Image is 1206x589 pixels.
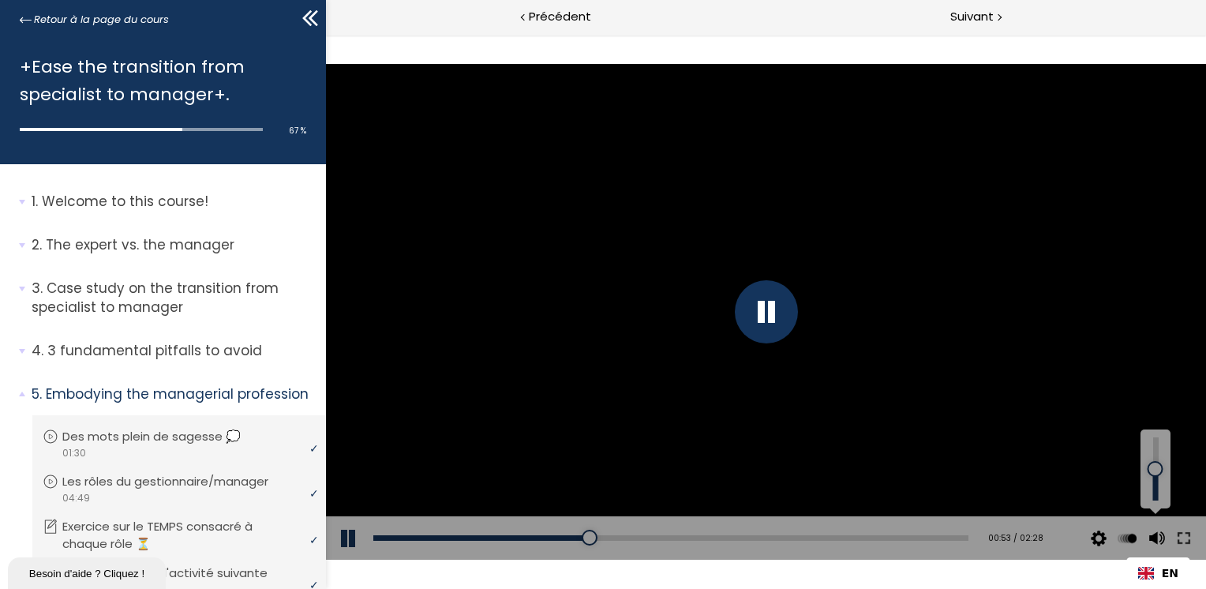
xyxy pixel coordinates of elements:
[62,491,90,505] span: 04:49
[32,279,314,317] p: Case study on the transition from specialist to manager
[32,279,43,298] span: 3.
[32,235,42,255] span: 2.
[62,428,264,445] p: Des mots plein de sagesse 💭
[20,53,298,108] h1: +Ease the transition from specialist to manager+.
[1126,557,1190,589] div: Language selected: English
[32,341,314,361] p: 3 fundamental pitfalls to avoid
[1138,567,1178,580] a: EN
[62,565,291,582] p: Instructions pour l'activité suivante
[32,385,314,404] p: Embodying the managerial profession
[20,11,169,28] a: Retour à la page du cours
[950,7,994,27] span: Suivant
[1138,567,1154,580] img: English flag
[818,482,841,526] button: Volume
[32,385,42,404] span: 5.
[62,446,86,460] span: 01:30
[32,192,38,212] span: 1.
[1126,557,1190,589] div: Language Switcher
[32,192,314,212] p: Welcome to this course!
[8,554,169,589] iframe: chat widget
[761,482,785,526] button: Video quality
[529,7,591,27] span: Précédent
[32,341,43,361] span: 4.
[62,518,312,553] p: Exercice sur le TEMPS consacré à chaque rôle ⏳
[787,482,815,526] div: Modifier la vitesse de lecture
[657,497,717,510] div: 00:53 / 02:28
[32,235,314,255] p: The expert vs. the manager
[789,482,813,526] button: Play back rate
[289,125,306,137] span: 67 %
[62,473,292,490] p: Les rôles du gestionnaire/manager
[34,11,169,28] span: Retour à la page du cours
